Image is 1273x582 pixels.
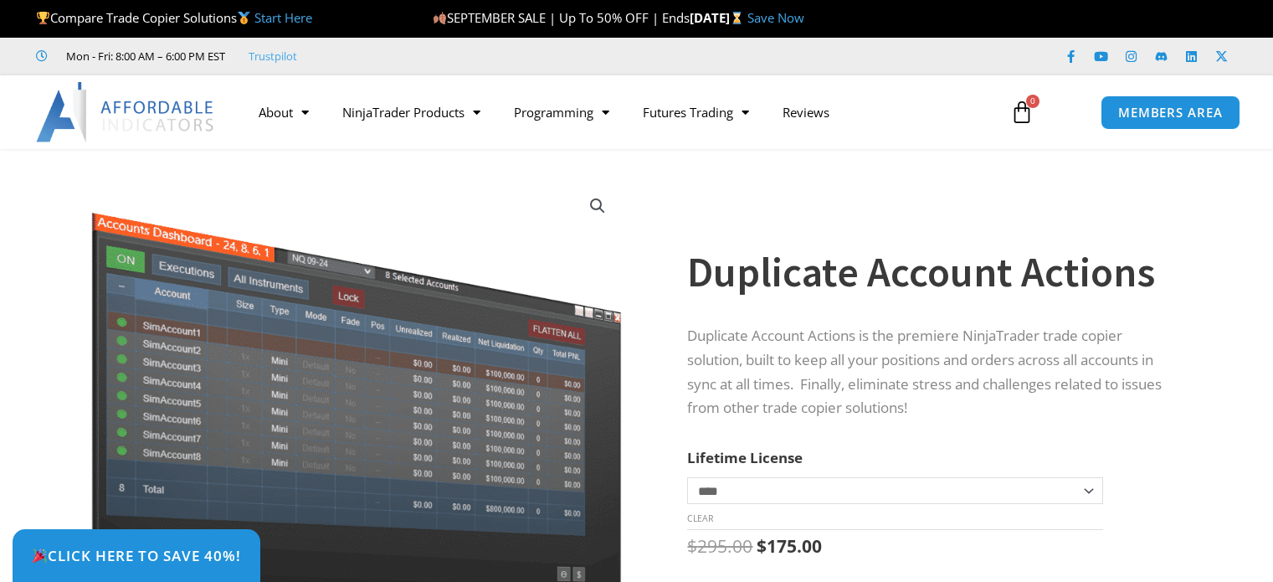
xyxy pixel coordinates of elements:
[626,93,766,131] a: Futures Trading
[731,12,743,24] img: ⌛
[36,82,216,142] img: LogoAI | Affordable Indicators – NinjaTrader
[747,9,804,26] a: Save Now
[687,324,1176,421] p: Duplicate Account Actions is the premiere NinjaTrader trade copier solution, built to keep all yo...
[434,12,446,24] img: 🍂
[249,46,297,66] a: Trustpilot
[1118,106,1223,119] span: MEMBERS AREA
[687,512,713,524] a: Clear options
[62,46,225,66] span: Mon - Fri: 8:00 AM – 6:00 PM EST
[766,93,846,131] a: Reviews
[36,9,312,26] span: Compare Trade Copier Solutions
[985,88,1059,136] a: 0
[238,12,250,24] img: 🥇
[497,93,626,131] a: Programming
[254,9,312,26] a: Start Here
[33,549,47,563] img: 🎉
[687,448,803,467] label: Lifetime License
[32,549,241,563] span: Click Here to save 40%!
[433,9,690,26] span: SEPTEMBER SALE | Up To 50% OFF | Ends
[687,243,1176,301] h1: Duplicate Account Actions
[37,12,49,24] img: 🏆
[1026,95,1039,108] span: 0
[583,191,613,221] a: View full-screen image gallery
[242,93,993,131] nav: Menu
[13,529,260,582] a: 🎉Click Here to save 40%!
[242,93,326,131] a: About
[326,93,497,131] a: NinjaTrader Products
[1101,95,1240,130] a: MEMBERS AREA
[690,9,747,26] strong: [DATE]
